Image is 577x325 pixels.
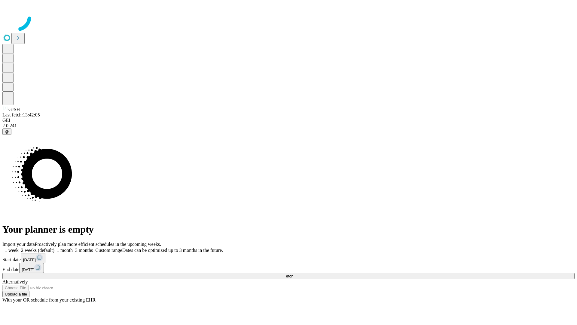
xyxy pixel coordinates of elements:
[2,118,575,123] div: GEI
[2,224,575,235] h1: Your planner is empty
[2,279,28,284] span: Alternatively
[19,263,44,273] button: [DATE]
[283,274,293,278] span: Fetch
[2,123,575,128] div: 2.0.241
[95,248,122,253] span: Custom range
[21,253,45,263] button: [DATE]
[2,263,575,273] div: End date
[2,128,11,135] button: @
[5,129,9,134] span: @
[35,242,161,247] span: Proactively plan more efficient schedules in the upcoming weeks.
[2,273,575,279] button: Fetch
[21,248,54,253] span: 2 weeks (default)
[2,112,40,117] span: Last fetch: 13:42:05
[122,248,223,253] span: Dates can be optimized up to 3 months in the future.
[2,253,575,263] div: Start date
[8,107,20,112] span: GJSH
[2,297,96,302] span: With your OR schedule from your existing EHR
[23,258,36,262] span: [DATE]
[75,248,93,253] span: 3 months
[2,291,29,297] button: Upload a file
[5,248,19,253] span: 1 week
[57,248,73,253] span: 1 month
[2,242,35,247] span: Import your data
[22,268,34,272] span: [DATE]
